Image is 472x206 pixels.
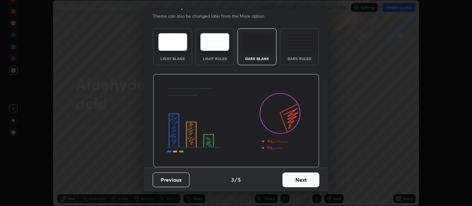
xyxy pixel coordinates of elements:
img: darkThemeBanner.d06ce4a2.svg [153,74,319,168]
div: Dark Blank [242,57,272,60]
img: darkTheme.f0cc69e5.svg [243,33,272,51]
img: darkRuledTheme.de295e13.svg [285,33,314,51]
img: lightTheme.e5ed3b09.svg [158,33,187,51]
div: Light Blank [158,57,187,60]
div: Dark Ruled [285,57,314,60]
h4: / [235,176,237,184]
p: Theme can also be changed later from the More option [153,13,272,20]
h4: 3 [231,176,234,184]
img: lightRuledTheme.5fabf969.svg [200,33,229,51]
h4: 5 [238,176,241,184]
button: Previous [153,172,190,187]
div: Light Ruled [200,57,230,60]
button: Next [282,172,319,187]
